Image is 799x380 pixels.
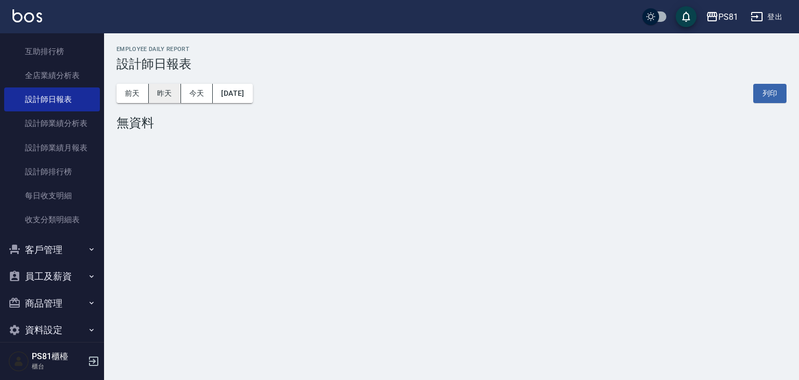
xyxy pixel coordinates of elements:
button: save [676,6,697,27]
img: Person [8,351,29,372]
a: 收支分類明細表 [4,208,100,232]
button: PS81 [702,6,742,28]
button: 前天 [117,84,149,103]
a: 設計師業績月報表 [4,136,100,160]
button: 客戶管理 [4,236,100,263]
a: 全店業績分析表 [4,64,100,87]
button: 昨天 [149,84,181,103]
p: 櫃台 [32,362,85,371]
h2: Employee Daily Report [117,46,787,53]
button: [DATE] [213,84,252,103]
button: 列印 [753,84,787,103]
button: 資料設定 [4,316,100,344]
a: 設計師排行榜 [4,160,100,184]
button: 今天 [181,84,213,103]
div: PS81 [718,10,738,23]
button: 商品管理 [4,290,100,317]
a: 設計師日報表 [4,87,100,111]
img: Logo [12,9,42,22]
a: 每日收支明細 [4,184,100,208]
button: 登出 [746,7,787,27]
h5: PS81櫃檯 [32,351,85,362]
h3: 設計師日報表 [117,57,787,71]
div: 無資料 [117,116,787,130]
a: 互助排行榜 [4,40,100,64]
a: 設計師業績分析表 [4,111,100,135]
button: 員工及薪資 [4,263,100,290]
